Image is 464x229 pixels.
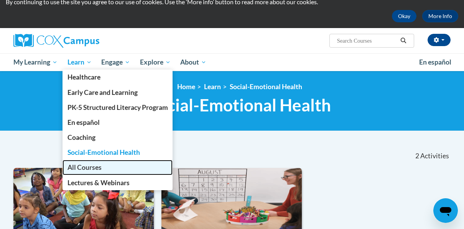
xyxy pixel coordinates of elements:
[230,83,302,91] a: Social-Emotional Health
[67,88,138,96] span: Early Care and Learning
[96,53,135,71] a: Engage
[67,58,92,67] span: Learn
[67,179,130,187] span: Lectures & Webinars
[422,10,458,22] a: More Info
[63,160,173,175] a: All Courses
[63,85,173,100] a: Early Care and Learning
[414,54,456,70] a: En español
[433,198,458,223] iframe: Button to launch messaging window
[67,163,102,171] span: All Courses
[13,34,99,48] img: Cox Campus
[398,36,409,45] button: Search
[63,70,173,85] a: Healthcare
[101,58,130,67] span: Engage
[428,34,451,46] button: Account Settings
[67,133,95,141] span: Coaching
[63,175,173,190] a: Lectures & Webinars
[67,73,100,81] span: Healthcare
[415,152,419,160] span: 2
[176,53,212,71] a: About
[177,83,195,91] a: Home
[63,115,173,130] a: En español
[148,95,331,115] span: Social-Emotional Health
[67,148,140,156] span: Social-Emotional Health
[392,10,416,22] button: Okay
[67,118,100,126] span: En español
[8,53,456,71] div: Main menu
[63,145,173,160] a: Social-Emotional Health
[140,58,171,67] span: Explore
[67,103,168,111] span: PK-5 Structured Literacy Program
[419,58,451,66] span: En español
[8,53,63,71] a: My Learning
[135,53,176,71] a: Explore
[63,130,173,145] a: Coaching
[63,53,97,71] a: Learn
[204,83,221,91] a: Learn
[13,58,58,67] span: My Learning
[180,58,206,67] span: About
[63,100,173,115] a: PK-5 Structured Literacy Program
[336,36,398,45] input: Search Courses
[13,34,151,48] a: Cox Campus
[420,152,449,160] span: Activities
